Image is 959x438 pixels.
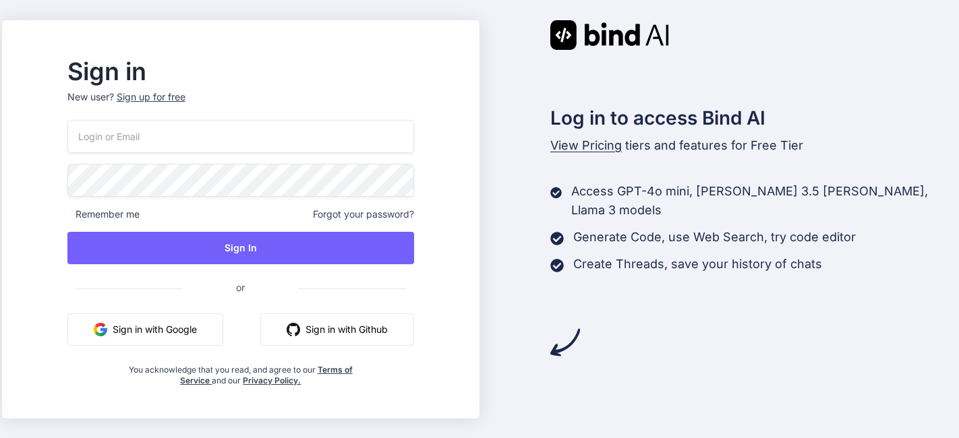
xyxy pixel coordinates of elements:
[550,136,958,155] p: tiers and features for Free Tier
[117,90,185,104] div: Sign up for free
[550,327,580,357] img: arrow
[67,208,140,221] span: Remember me
[313,208,414,221] span: Forgot your password?
[94,323,107,336] img: google
[67,232,414,264] button: Sign In
[67,90,414,120] p: New user?
[260,313,414,346] button: Sign in with Github
[243,375,301,385] a: Privacy Policy.
[573,255,822,274] p: Create Threads, save your history of chats
[550,104,958,132] h2: Log in to access Bind AI
[180,365,353,385] a: Terms of Service
[125,356,356,386] div: You acknowledge that you read, and agree to our and our
[550,138,622,152] span: View Pricing
[287,323,300,336] img: github
[550,20,669,50] img: Bind AI logo
[182,271,299,304] span: or
[571,182,957,220] p: Access GPT-4o mini, [PERSON_NAME] 3.5 [PERSON_NAME], Llama 3 models
[67,61,414,82] h2: Sign in
[573,228,856,247] p: Generate Code, use Web Search, try code editor
[67,313,223,346] button: Sign in with Google
[67,120,414,153] input: Login or Email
